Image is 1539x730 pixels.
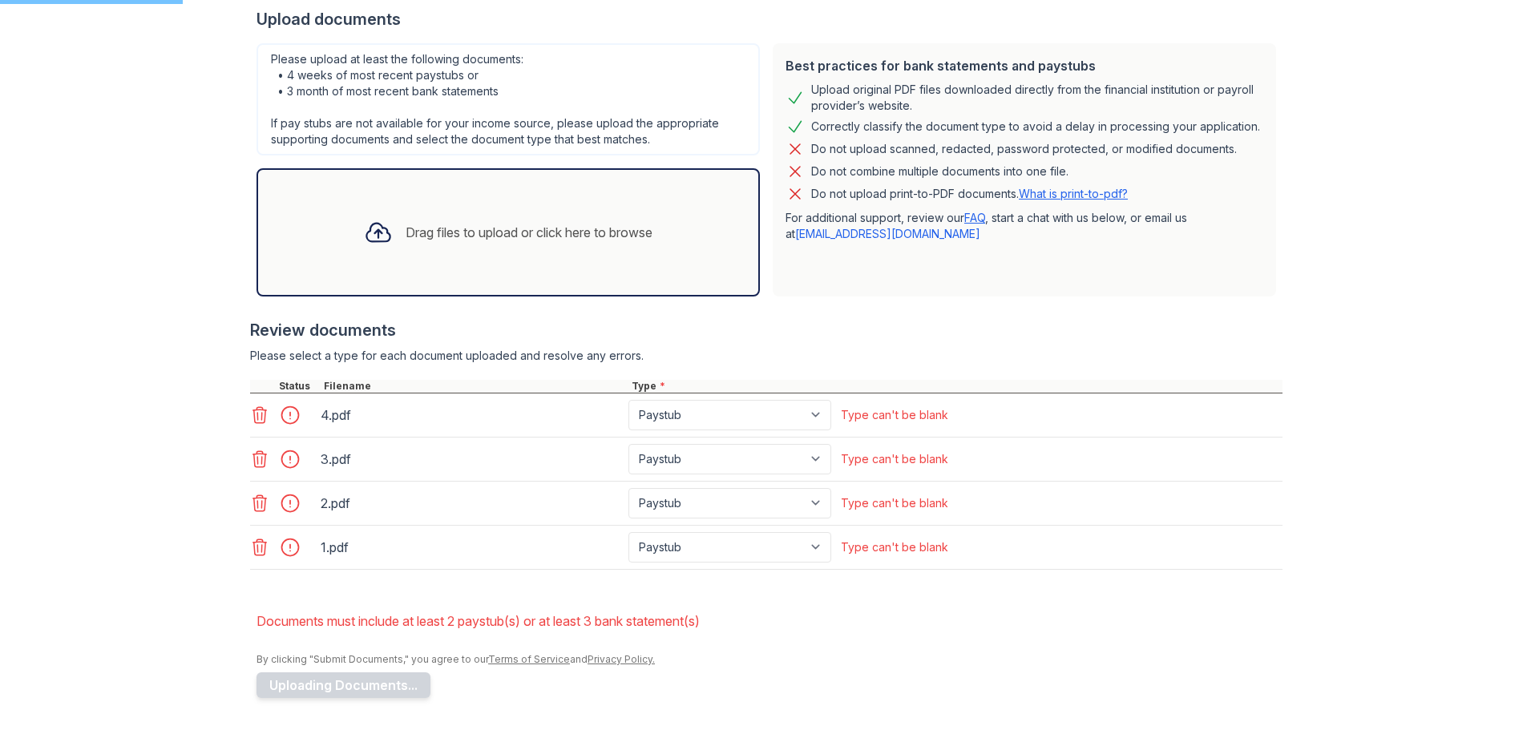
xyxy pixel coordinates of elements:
div: Type can't be blank [841,407,948,423]
p: For additional support, review our , start a chat with us below, or email us at [786,210,1263,242]
a: What is print-to-pdf? [1019,187,1128,200]
div: Type [628,380,1282,393]
div: Drag files to upload or click here to browse [406,223,652,242]
div: By clicking "Submit Documents," you agree to our and [256,653,1282,666]
div: Please select a type for each document uploaded and resolve any errors. [250,348,1282,364]
div: 1.pdf [321,534,622,560]
div: Upload original PDF files downloaded directly from the financial institution or payroll provider’... [811,82,1263,114]
div: 4.pdf [321,402,622,428]
div: Filename [321,380,628,393]
div: Upload documents [256,8,1282,30]
div: Do not upload scanned, redacted, password protected, or modified documents. [811,139,1237,159]
div: Please upload at least the following documents: • 4 weeks of most recent paystubs or • 3 month of... [256,43,760,155]
button: Uploading Documents... [256,672,430,698]
div: Correctly classify the document type to avoid a delay in processing your application. [811,117,1260,136]
div: Best practices for bank statements and paystubs [786,56,1263,75]
a: [EMAIL_ADDRESS][DOMAIN_NAME] [795,227,980,240]
a: FAQ [964,211,985,224]
a: Terms of Service [488,653,570,665]
p: Do not upload print-to-PDF documents. [811,186,1128,202]
div: Review documents [250,319,1282,341]
div: Type can't be blank [841,539,948,555]
div: 3.pdf [321,446,622,472]
div: 2.pdf [321,490,622,516]
a: Privacy Policy. [588,653,655,665]
li: Documents must include at least 2 paystub(s) or at least 3 bank statement(s) [256,605,1282,637]
div: Type can't be blank [841,495,948,511]
div: Type can't be blank [841,451,948,467]
div: Status [276,380,321,393]
div: Do not combine multiple documents into one file. [811,162,1068,181]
